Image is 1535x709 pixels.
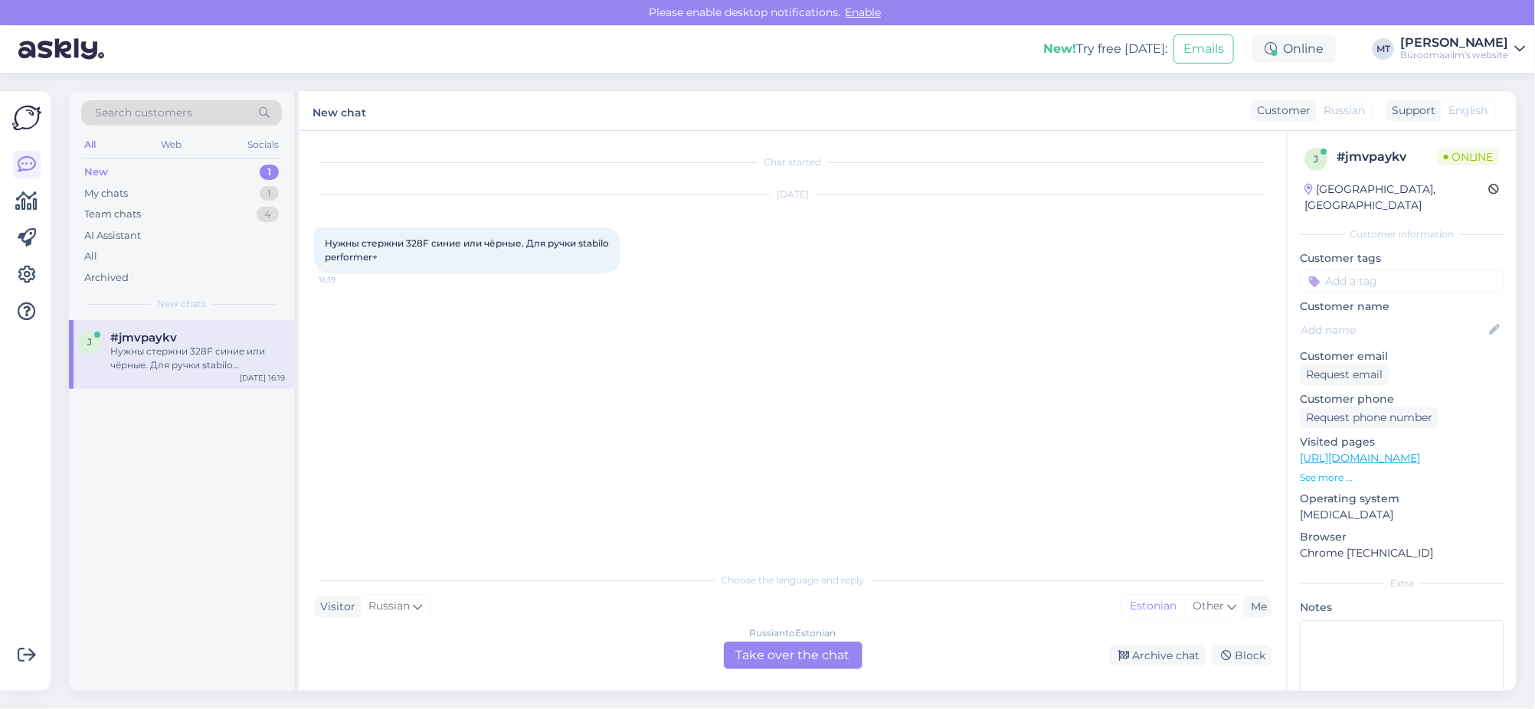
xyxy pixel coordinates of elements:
[313,100,366,121] label: New chat
[260,165,279,180] div: 1
[1122,595,1184,618] div: Estonian
[750,626,836,640] div: Russian to Estonian
[257,207,279,222] div: 4
[1109,645,1206,666] div: Archive chat
[325,237,611,263] span: Нужны стержни 328F синие или чёрные. Для ручки stabilo performer+
[1301,322,1487,338] input: Add name
[84,249,97,264] div: All
[240,372,285,384] div: [DATE] 16:19
[1212,645,1272,666] div: Block
[1300,227,1504,241] div: Customer information
[314,573,1272,587] div: Choose the language and reply
[314,188,1272,201] div: [DATE]
[1300,529,1504,545] p: Browser
[1251,103,1311,119] div: Customer
[1448,103,1488,119] span: English
[87,336,92,348] span: j
[1245,599,1267,615] div: Me
[1300,451,1420,465] a: [URL][DOMAIN_NAME]
[110,345,285,372] div: Нужны стержни 328F синие или чёрные. Для ручки stabilo performer+
[314,599,355,615] div: Visitor
[1373,38,1394,60] div: MT
[244,135,282,155] div: Socials
[1300,391,1504,407] p: Customer phone
[1043,40,1167,58] div: Try free [DATE]:
[1400,37,1526,61] a: [PERSON_NAME]Büroomaailm's website
[1252,35,1336,63] div: Online
[314,155,1272,169] div: Chat started
[1400,37,1509,49] div: [PERSON_NAME]
[1300,545,1504,561] p: Chrome [TECHNICAL_ID]
[1043,41,1076,56] b: New!
[319,274,376,286] span: 16:19
[110,331,177,345] span: #jmvpaykv
[1300,434,1504,450] p: Visited pages
[1438,149,1500,165] span: Online
[84,228,141,243] div: AI Assistant
[1300,471,1504,485] p: See more ...
[84,165,108,180] div: New
[84,186,128,201] div: My chats
[12,103,41,132] img: Askly Logo
[1193,599,1224,613] span: Other
[1300,299,1504,315] p: Customer name
[1314,153,1318,165] span: j
[1300,364,1389,385] div: Request email
[84,207,141,222] div: Team chats
[1300,250,1504,266] p: Customer tags
[1300,507,1504,523] p: [MEDICAL_DATA]
[724,642,862,669] div: Take over the chat
[1386,103,1435,119] div: Support
[1300,348,1504,364] p: Customer email
[1300,600,1504,616] p: Notes
[159,135,185,155] div: Web
[1173,34,1234,64] button: Emails
[1324,103,1365,119] span: Russian
[84,270,129,286] div: Archived
[1300,577,1504,590] div: Extra
[95,105,192,121] span: Search customers
[260,186,279,201] div: 1
[81,135,99,155] div: All
[841,5,886,19] span: Enable
[1300,491,1504,507] p: Operating system
[157,297,206,311] span: New chats
[1304,181,1489,214] div: [GEOGRAPHIC_DATA], [GEOGRAPHIC_DATA]
[1300,407,1438,428] div: Request phone number
[1400,49,1509,61] div: Büroomaailm's website
[1337,148,1438,166] div: # jmvpaykv
[1300,270,1504,292] input: Add a tag
[368,598,410,615] span: Russian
